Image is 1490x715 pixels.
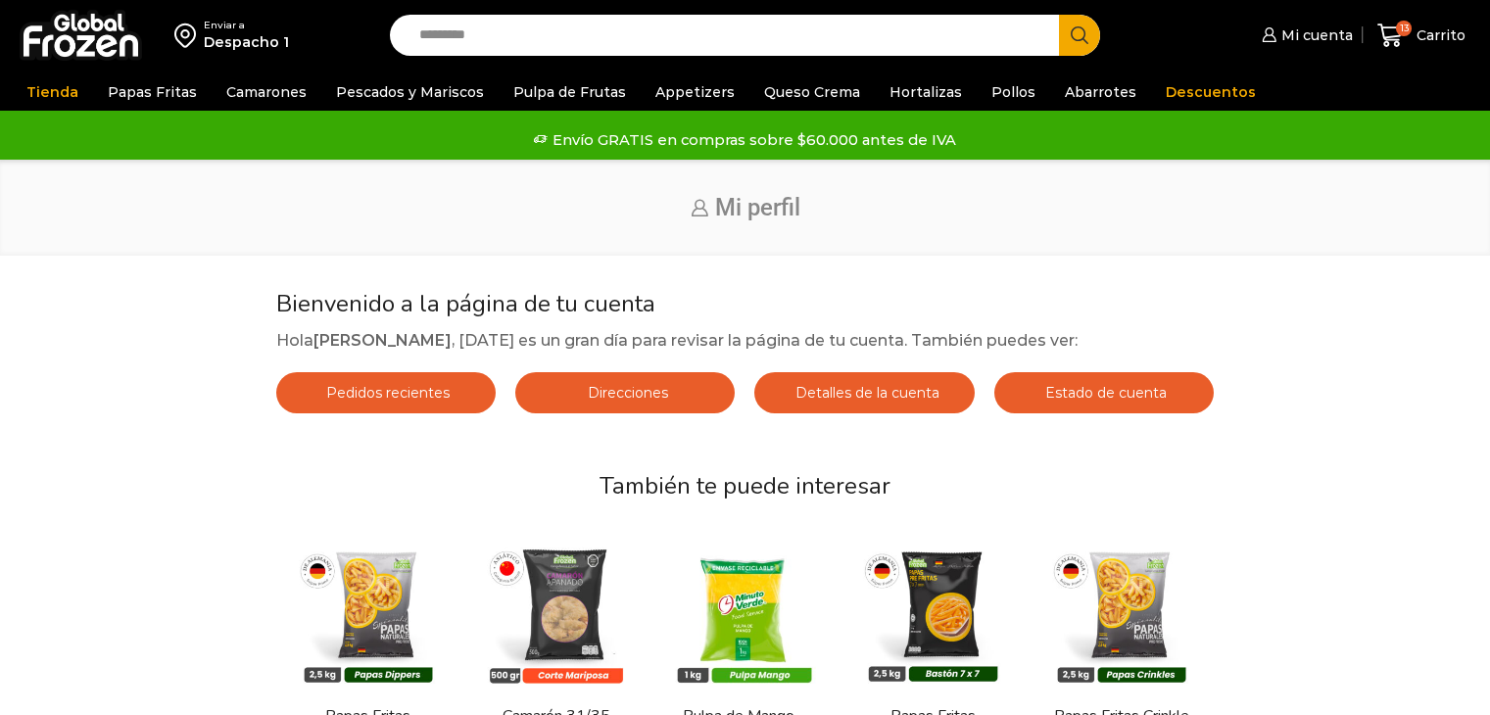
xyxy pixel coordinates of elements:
a: Descuentos [1156,73,1266,111]
a: Papas Fritas [98,73,207,111]
a: 13 Carrito [1372,13,1470,59]
a: Hortalizas [880,73,972,111]
span: Pedidos recientes [321,384,450,402]
div: Enviar a [204,19,289,32]
a: Queso Crema [754,73,870,111]
a: Mi cuenta [1257,16,1353,55]
div: Despacho 1 [204,32,289,52]
button: Search button [1059,15,1100,56]
span: Bienvenido a la página de tu cuenta [276,288,655,319]
a: Pescados y Mariscos [326,73,494,111]
a: Tienda [17,73,88,111]
a: Appetizers [646,73,745,111]
a: Direcciones [515,372,735,413]
span: Carrito [1412,25,1466,45]
span: Mi cuenta [1276,25,1353,45]
span: Estado de cuenta [1040,384,1167,402]
a: Pollos [982,73,1045,111]
strong: [PERSON_NAME] [313,331,452,350]
a: Pulpa de Frutas [504,73,636,111]
p: Hola , [DATE] es un gran día para revisar la página de tu cuenta. También puedes ver: [276,328,1214,354]
span: También te puede interesar [600,470,890,501]
a: Abarrotes [1055,73,1146,111]
a: Estado de cuenta [994,372,1214,413]
a: Camarones [216,73,316,111]
span: 13 [1396,21,1412,36]
span: Direcciones [583,384,668,402]
a: Detalles de la cuenta [754,372,974,413]
span: Mi perfil [715,194,800,221]
img: address-field-icon.svg [174,19,204,52]
a: Pedidos recientes [276,372,496,413]
span: Detalles de la cuenta [791,384,939,402]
